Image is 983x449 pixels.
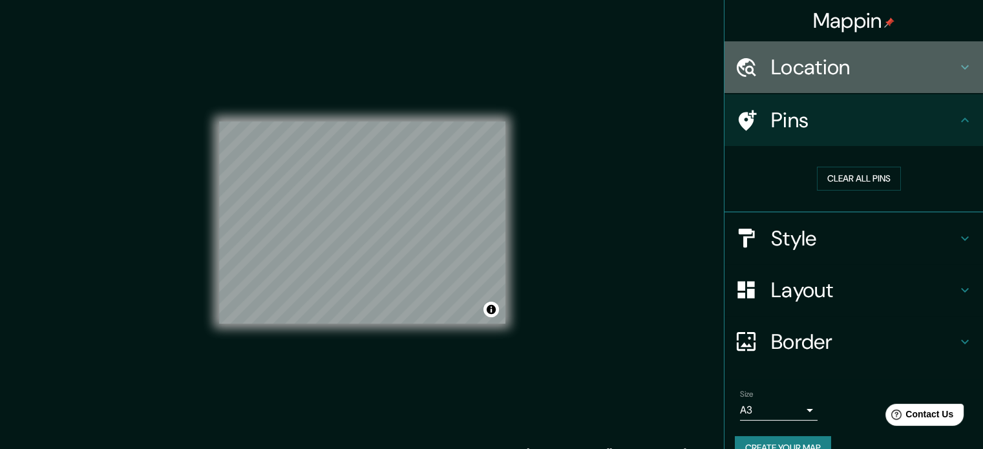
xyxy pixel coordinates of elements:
canvas: Map [219,121,505,324]
div: Pins [724,94,983,146]
div: Border [724,316,983,368]
h4: Location [771,54,957,80]
div: Location [724,41,983,93]
button: Clear all pins [817,167,901,191]
h4: Style [771,225,957,251]
iframe: Help widget launcher [868,399,969,435]
h4: Border [771,329,957,355]
label: Size [740,388,754,399]
div: Style [724,213,983,264]
button: Toggle attribution [483,302,499,317]
img: pin-icon.png [884,17,894,28]
h4: Pins [771,107,957,133]
h4: Mappin [813,8,895,34]
div: A3 [740,400,818,421]
h4: Layout [771,277,957,303]
div: Layout [724,264,983,316]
